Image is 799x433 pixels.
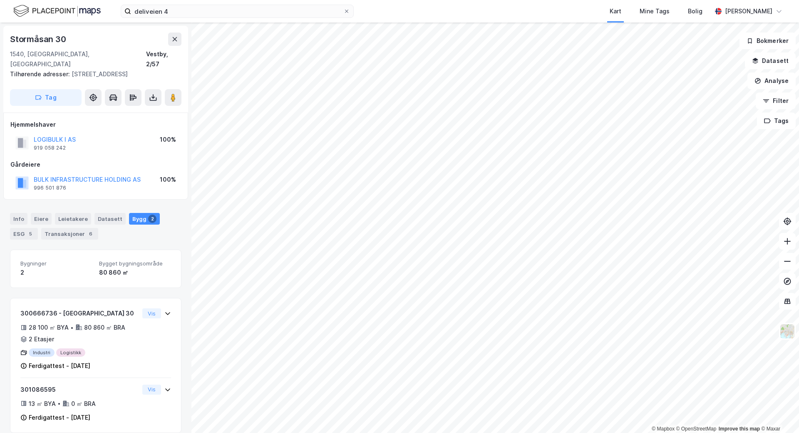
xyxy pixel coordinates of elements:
div: 2 [20,268,92,278]
input: Søk på adresse, matrikkel, gårdeiere, leietakere eller personer [131,5,343,18]
div: 80 860 ㎡ [99,268,171,278]
div: Hjemmelshaver [10,120,181,130]
div: 2 Etasjer [29,334,54,344]
button: Vis [142,385,161,395]
div: 5 [26,230,35,238]
div: 301086595 [20,385,139,395]
div: [PERSON_NAME] [725,6,772,16]
div: 80 860 ㎡ BRA [84,323,125,333]
div: 28 100 ㎡ BYA [29,323,69,333]
img: logo.f888ab2527a4732fd821a326f86c7f29.svg [13,4,101,18]
div: Vestby, 2/57 [146,49,181,69]
button: Tag [10,89,82,106]
div: Kart [610,6,621,16]
div: Gårdeiere [10,160,181,170]
button: Vis [142,308,161,318]
div: Bygg [129,213,160,225]
div: 100% [160,135,176,145]
div: 300666736 - [GEOGRAPHIC_DATA] 30 [20,308,139,318]
div: Leietakere [55,213,91,225]
div: 100% [160,175,176,185]
div: • [57,400,61,407]
div: Transaksjoner [41,228,98,240]
a: Mapbox [652,426,675,432]
div: Ferdigattest - [DATE] [29,361,90,371]
div: Ferdigattest - [DATE] [29,413,90,423]
a: Improve this map [719,426,760,432]
div: [STREET_ADDRESS] [10,69,175,79]
button: Filter [756,93,796,109]
button: Datasett [745,53,796,69]
div: Eiere [31,213,52,225]
img: Z [779,323,795,339]
div: ESG [10,228,38,240]
div: Bolig [688,6,702,16]
div: 919 058 242 [34,145,66,151]
div: • [70,324,74,331]
div: 6 [87,230,95,238]
div: 13 ㎡ BYA [29,399,56,409]
div: 0 ㎡ BRA [71,399,96,409]
span: Bygget bygningsområde [99,260,171,267]
div: Info [10,213,27,225]
span: Bygninger [20,260,92,267]
iframe: Chat Widget [757,393,799,433]
div: 996 501 876 [34,185,66,191]
div: 2 [148,215,156,223]
div: Mine Tags [640,6,670,16]
button: Bokmerker [739,33,796,49]
a: OpenStreetMap [676,426,717,432]
div: Datasett [94,213,126,225]
div: Stormåsan 30 [10,33,68,46]
span: Tilhørende adresser: [10,70,72,78]
button: Tags [757,113,796,129]
div: 1540, [GEOGRAPHIC_DATA], [GEOGRAPHIC_DATA] [10,49,146,69]
button: Analyse [747,73,796,89]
